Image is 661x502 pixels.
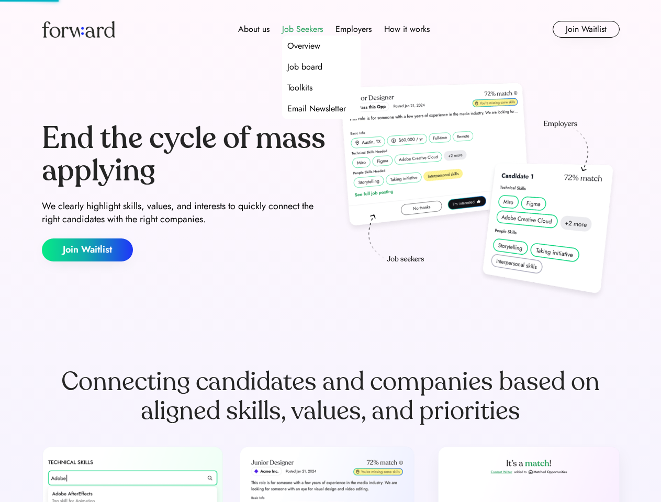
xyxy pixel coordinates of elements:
[287,61,322,73] div: Job board
[282,23,323,36] div: Job Seekers
[335,23,372,36] div: Employers
[553,21,620,38] button: Join Waitlist
[42,367,620,426] div: Connecting candidates and companies based on aligned skills, values, and priorities
[287,40,320,52] div: Overview
[287,82,312,94] div: Toolkits
[335,79,620,304] img: hero-image.png
[42,21,115,38] img: Forward logo
[42,200,327,226] div: We clearly highlight skills, values, and interests to quickly connect the right candidates with t...
[384,23,430,36] div: How it works
[42,122,327,187] div: End the cycle of mass applying
[287,102,346,115] div: Email Newsletter
[42,238,133,261] button: Join Waitlist
[238,23,270,36] div: About us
